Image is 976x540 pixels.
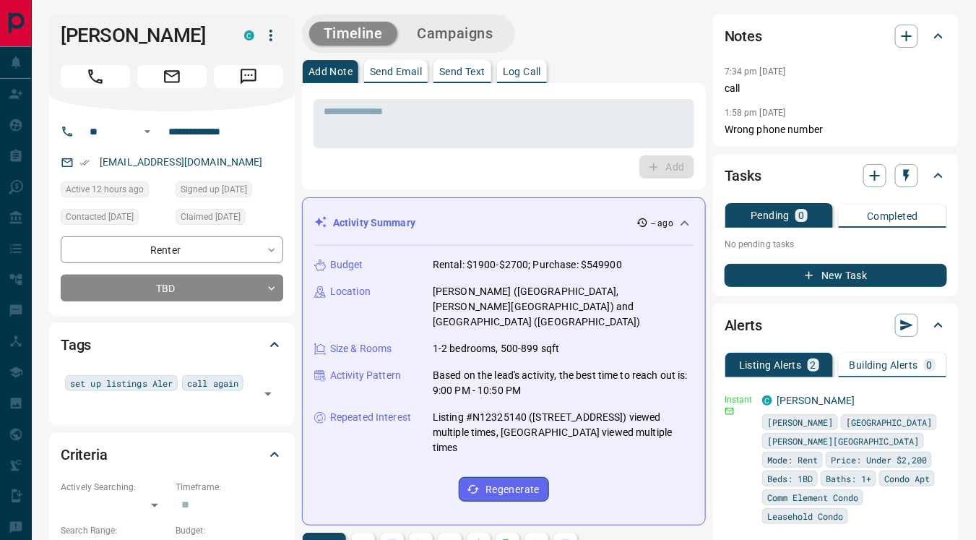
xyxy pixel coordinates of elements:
[214,65,283,88] span: Message
[725,164,761,187] h2: Tasks
[330,341,392,356] p: Size & Rooms
[762,395,772,406] div: condos.ca
[751,210,790,220] p: Pending
[884,471,930,486] span: Condo Apt
[798,210,804,220] p: 0
[66,182,144,197] span: Active 12 hours ago
[61,481,168,494] p: Actively Searching:
[767,490,858,505] span: Comm Element Condo
[767,415,833,429] span: [PERSON_NAME]
[927,360,933,370] p: 0
[61,275,283,301] div: TBD
[725,264,947,287] button: New Task
[767,434,919,448] span: [PERSON_NAME][GEOGRAPHIC_DATA]
[181,182,247,197] span: Signed up [DATE]
[767,453,818,467] span: Mode: Rent
[433,368,694,398] p: Based on the lead's activity, the best time to reach out is: 9:00 PM - 10:50 PM
[330,410,411,425] p: Repeated Interest
[739,360,802,370] p: Listing Alerts
[725,233,947,255] p: No pending tasks
[777,395,855,406] a: [PERSON_NAME]
[61,327,283,362] div: Tags
[258,384,278,404] button: Open
[176,181,283,202] div: Tue Apr 05 2022
[725,67,786,77] p: 7:34 pm [DATE]
[725,406,735,416] svg: Email
[176,209,283,229] div: Mon Aug 04 2025
[725,108,786,118] p: 1:58 pm [DATE]
[61,209,168,229] div: Mon Aug 04 2025
[439,67,485,77] p: Send Text
[308,67,353,77] p: Add Note
[846,415,932,429] span: [GEOGRAPHIC_DATA]
[309,22,397,46] button: Timeline
[333,215,415,231] p: Activity Summary
[176,524,283,537] p: Budget:
[61,443,108,466] h2: Criteria
[176,481,283,494] p: Timeframe:
[767,471,813,486] span: Beds: 1BD
[725,308,947,343] div: Alerts
[651,217,673,230] p: -- ago
[61,333,91,356] h2: Tags
[61,236,283,263] div: Renter
[100,156,263,168] a: [EMAIL_ADDRESS][DOMAIN_NAME]
[725,314,762,337] h2: Alerts
[330,284,371,299] p: Location
[503,67,541,77] p: Log Call
[831,453,927,467] span: Price: Under $2,200
[61,65,130,88] span: Call
[850,360,918,370] p: Building Alerts
[61,181,168,202] div: Mon Sep 15 2025
[725,122,947,137] p: Wrong phone number
[79,158,90,168] svg: Email Verified
[811,360,816,370] p: 2
[66,210,134,224] span: Contacted [DATE]
[137,65,207,88] span: Email
[403,22,508,46] button: Campaigns
[433,410,694,455] p: Listing #N12325140 ([STREET_ADDRESS]) viewed multiple times, [GEOGRAPHIC_DATA] viewed multiple times
[433,257,622,273] p: Rental: $1900-$2700; Purchase: $549900
[370,67,422,77] p: Send Email
[330,257,363,273] p: Budget
[61,524,168,537] p: Search Range:
[61,24,223,47] h1: [PERSON_NAME]
[725,19,947,53] div: Notes
[725,81,947,96] p: call
[70,376,173,390] span: set up listings Aler
[139,123,156,140] button: Open
[459,477,549,502] button: Regenerate
[433,341,559,356] p: 1-2 bedrooms, 500-899 sqft
[725,393,753,406] p: Instant
[725,158,947,193] div: Tasks
[314,210,694,236] div: Activity Summary-- ago
[61,437,283,472] div: Criteria
[244,30,254,40] div: condos.ca
[867,211,918,221] p: Completed
[187,376,238,390] span: call again
[767,509,843,523] span: Leasehold Condo
[330,368,401,383] p: Activity Pattern
[725,25,762,48] h2: Notes
[181,210,241,224] span: Claimed [DATE]
[826,471,871,486] span: Baths: 1+
[433,284,694,330] p: [PERSON_NAME] ([GEOGRAPHIC_DATA], [PERSON_NAME][GEOGRAPHIC_DATA]) and [GEOGRAPHIC_DATA] ([GEOGRAP...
